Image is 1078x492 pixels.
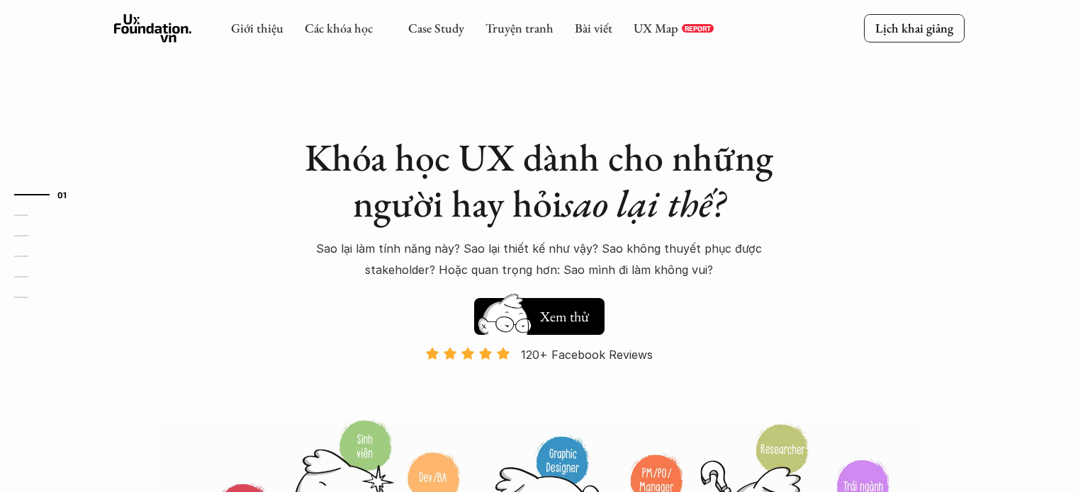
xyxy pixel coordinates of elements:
a: Giới thiệu [231,20,283,36]
h5: Xem thử [538,307,590,326]
a: 01 [14,186,82,203]
strong: 01 [57,190,67,200]
a: Bài viết [575,20,612,36]
h1: Khóa học UX dành cho những người hay hỏi [291,135,787,227]
a: UX Map [634,20,678,36]
a: Xem thử [474,291,605,335]
p: Sao lại làm tính năng này? Sao lại thiết kế như vậy? Sao không thuyết phục được stakeholder? Hoặc... [291,238,787,281]
p: 120+ Facebook Reviews [521,344,653,365]
a: Truyện tranh [485,20,554,36]
a: 120+ Facebook Reviews [413,346,666,418]
p: REPORT [685,24,711,33]
p: Lịch khai giảng [875,20,953,36]
em: sao lại thế? [562,178,725,228]
a: Lịch khai giảng [864,14,965,42]
a: Case Study [408,20,464,36]
a: Các khóa học [305,20,373,36]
